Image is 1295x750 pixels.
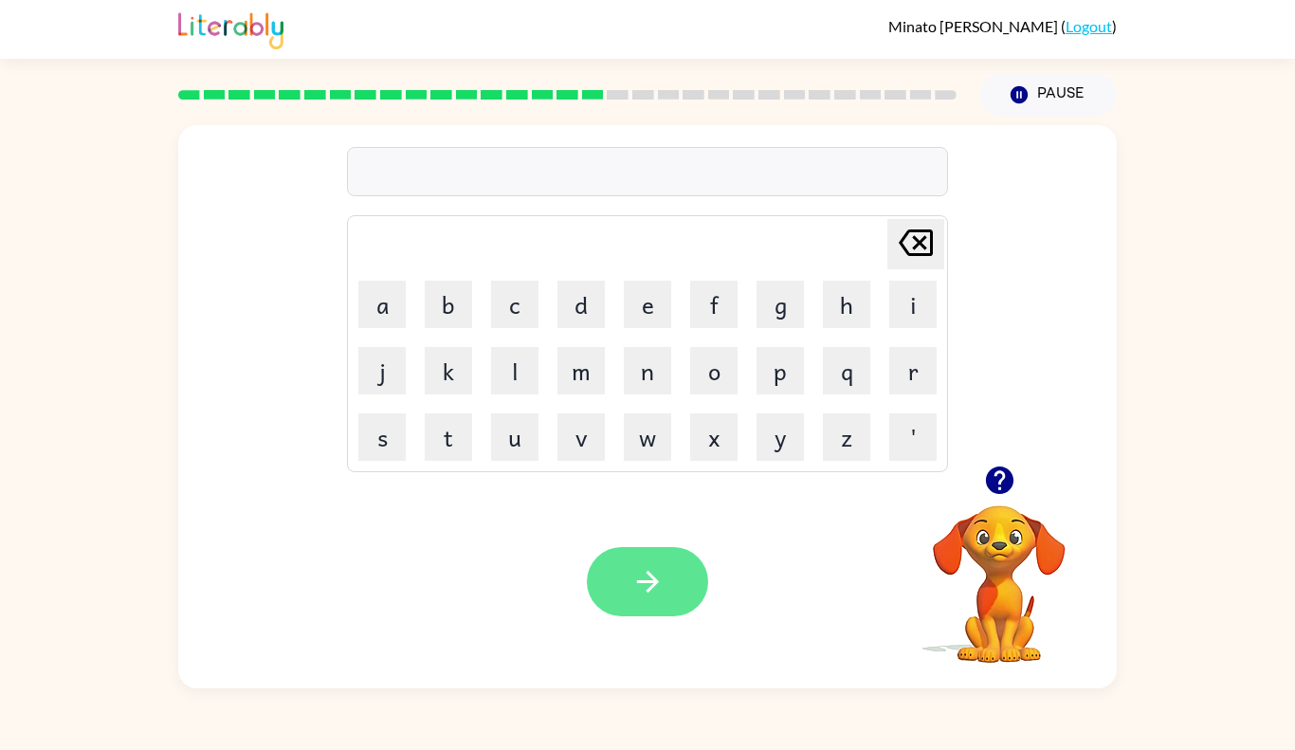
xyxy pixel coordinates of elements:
[491,413,538,461] button: u
[823,413,870,461] button: z
[979,73,1117,117] button: Pause
[425,347,472,394] button: k
[491,281,538,328] button: c
[624,347,671,394] button: n
[757,281,804,328] button: g
[889,347,937,394] button: r
[690,281,738,328] button: f
[757,347,804,394] button: p
[690,413,738,461] button: x
[557,347,605,394] button: m
[491,347,538,394] button: l
[889,281,937,328] button: i
[757,413,804,461] button: y
[690,347,738,394] button: o
[1066,17,1112,35] a: Logout
[624,413,671,461] button: w
[425,281,472,328] button: b
[358,413,406,461] button: s
[823,347,870,394] button: q
[557,281,605,328] button: d
[178,8,283,49] img: Literably
[888,17,1061,35] span: Minato [PERSON_NAME]
[904,476,1094,666] video: Your browser must support playing .mp4 files to use Literably. Please try using another browser.
[557,413,605,461] button: v
[823,281,870,328] button: h
[425,413,472,461] button: t
[889,413,937,461] button: '
[358,347,406,394] button: j
[624,281,671,328] button: e
[888,17,1117,35] div: ( )
[358,281,406,328] button: a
